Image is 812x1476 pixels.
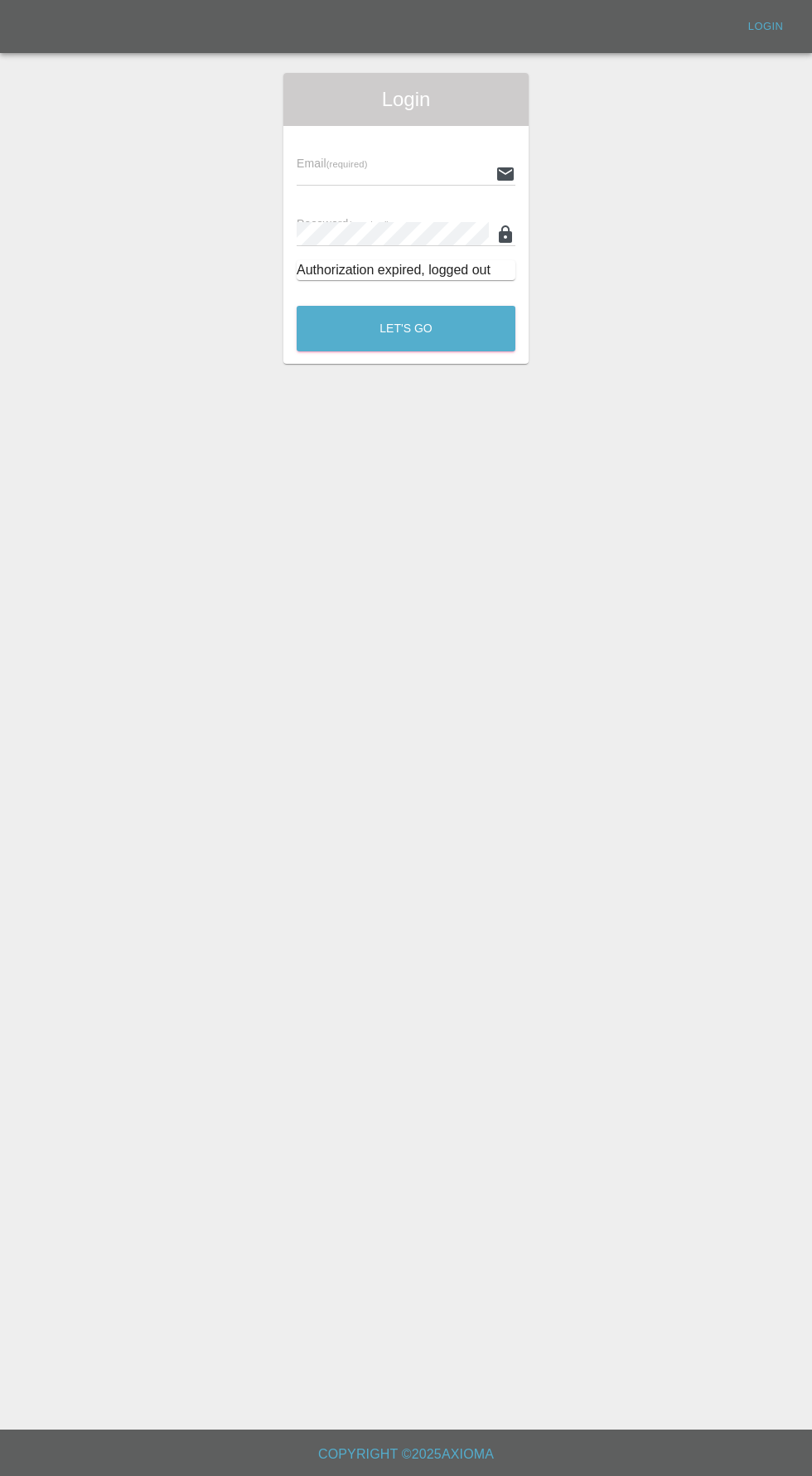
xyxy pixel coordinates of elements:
span: Password [297,217,389,230]
span: Login [297,86,515,113]
h6: Copyright © 2025 Axioma [13,1443,799,1466]
a: Login [739,14,792,40]
small: (required) [349,220,390,230]
button: Let's Go [297,306,515,351]
div: Authorization expired, logged out [297,260,515,280]
span: Email [297,157,367,170]
small: (required) [326,159,368,169]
